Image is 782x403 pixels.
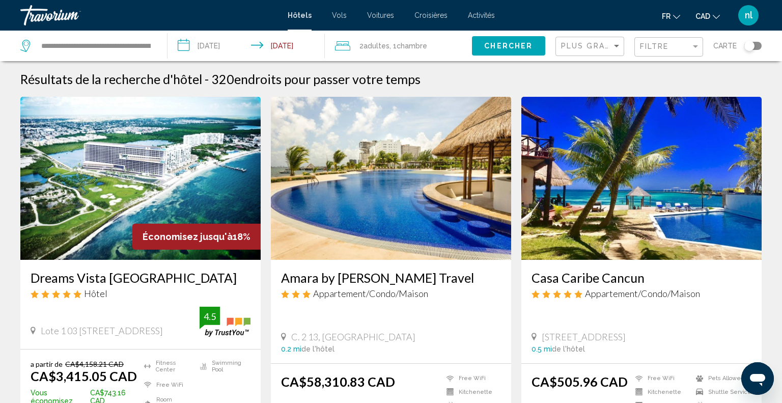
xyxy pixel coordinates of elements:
[532,345,552,353] span: 0.5 mi
[167,31,325,61] button: Check-in date: Nov 25, 2025 Check-out date: Dec 2, 2025
[205,71,209,87] span: -
[31,368,137,384] ins: CA$3,415.05 CAD
[634,37,703,58] button: Filter
[359,39,389,53] span: 2
[139,378,194,391] li: Free WiFi
[737,41,762,50] button: Toggle map
[291,331,415,342] span: C. 2 13, [GEOGRAPHIC_DATA]
[691,388,751,396] li: Shuttle Service
[271,97,511,260] img: Hotel image
[532,288,751,299] div: 5 star Apartment
[472,36,545,55] button: Chercher
[468,11,495,19] a: Activités
[367,11,394,19] a: Voitures
[20,5,277,25] a: Travorium
[741,362,774,395] iframe: Bouton de lancement de la fenêtre de messagerie
[364,42,389,50] span: Adultes
[695,9,720,23] button: Change currency
[84,288,107,299] span: Hôtel
[561,42,682,50] span: Plus grandes économies
[662,9,680,23] button: Change language
[139,360,194,373] li: Fitness Center
[288,11,312,19] a: Hôtels
[532,270,751,285] a: Casa Caribe Cancun
[325,31,472,61] button: Travelers: 2 adults, 0 children
[31,360,63,368] span: a partir de
[281,374,395,389] ins: CA$58,310.83 CAD
[561,42,621,51] mat-select: Sort by
[630,374,691,383] li: Free WiFi
[441,374,501,383] li: Free WiFi
[143,231,233,242] span: Économisez jusqu'à
[234,71,421,87] span: endroits pour passer votre temps
[200,307,250,337] img: trustyou-badge.svg
[542,331,626,342] span: [STREET_ADDRESS]
[313,288,428,299] span: Appartement/Condo/Maison
[484,42,533,50] span: Chercher
[211,71,421,87] h2: 320
[281,270,501,285] a: Amara by [PERSON_NAME] Travel
[65,360,124,368] del: CA$4,158.21 CAD
[640,42,669,50] span: Filtre
[745,10,752,20] span: nl
[735,5,762,26] button: User Menu
[200,310,220,323] div: 4.5
[441,388,501,396] li: Kitchenette
[41,325,163,336] span: Lote 1 03 [STREET_ADDRESS]
[552,345,585,353] span: de l'hôtel
[20,97,261,260] img: Hotel image
[691,374,751,383] li: Pets Allowed
[195,360,250,373] li: Swimming Pool
[31,270,250,285] a: Dreams Vista [GEOGRAPHIC_DATA]
[695,12,710,20] span: CAD
[585,288,700,299] span: Appartement/Condo/Maison
[281,345,301,353] span: 0.2 mi
[31,288,250,299] div: 5 star Hotel
[662,12,671,20] span: fr
[332,11,347,19] a: Vols
[389,39,427,53] span: , 1
[20,71,202,87] h1: Résultats de la recherche d'hôtel
[630,388,691,396] li: Kitchenette
[414,11,448,19] a: Croisières
[521,97,762,260] img: Hotel image
[301,345,334,353] span: de l'hôtel
[132,224,261,250] div: 18%
[397,42,427,50] span: Chambre
[713,39,737,53] span: Carte
[532,374,628,389] ins: CA$505.96 CAD
[281,288,501,299] div: 3 star Apartment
